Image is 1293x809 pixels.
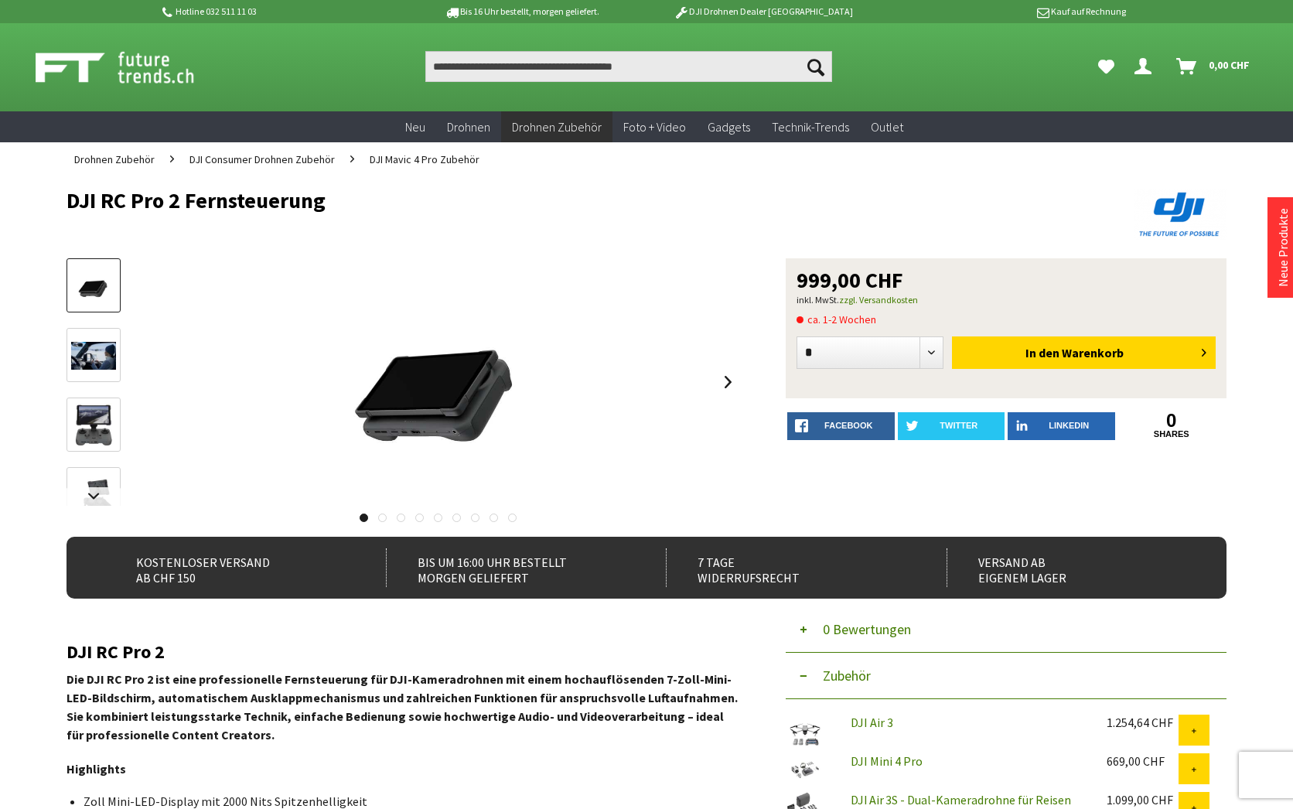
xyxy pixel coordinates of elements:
p: Hotline 032 511 11 03 [159,2,401,21]
strong: Die DJI RC Pro 2 ist eine professionelle Fernsteuerung für DJI-Kameradrohnen mit einem hochauflös... [67,671,738,742]
h2: DJI RC Pro 2 [67,642,739,662]
div: Bis um 16:00 Uhr bestellt Morgen geliefert [386,548,633,587]
div: 1.254,64 CHF [1107,715,1179,730]
strong: Highlights [67,761,126,777]
a: Meine Favoriten [1090,51,1122,82]
a: Hi, Philippe - Dein Konto [1128,51,1164,82]
a: DJI Mavic 4 Pro Zubehör [362,142,487,176]
a: Foto + Video [612,111,697,143]
a: Warenkorb [1170,51,1257,82]
p: Kauf auf Rechnung [884,2,1125,21]
div: 669,00 CHF [1107,753,1179,769]
img: DJI Air 3 [786,715,824,753]
img: Shop Futuretrends - zur Startseite wechseln [36,48,228,87]
span: Drohnen Zubehör [512,119,602,135]
div: Versand ab eigenem Lager [947,548,1193,587]
span: Technik-Trends [772,119,849,135]
a: Drohnen Zubehör [67,142,162,176]
div: Kostenloser Versand ab CHF 150 [105,548,352,587]
span: DJI Mavic 4 Pro Zubehör [370,152,479,166]
img: DJI [1134,189,1226,240]
span: Drohnen Zubehör [74,152,155,166]
a: 0 [1118,412,1226,429]
a: Drohnen Zubehör [501,111,612,143]
a: Outlet [860,111,914,143]
li: Zoll Mini-LED-Display mit 2000 Nits Spitzenhelligkeit [84,794,727,809]
img: DJI RC Pro 2 Fernsteuerung [314,258,561,506]
a: Drohnen [436,111,501,143]
div: 7 Tage Widerrufsrecht [666,548,913,587]
a: Gadgets [697,111,761,143]
img: Vorschau: DJI RC Pro 2 Fernsteuerung [71,264,116,309]
span: Neu [405,119,425,135]
img: DJI Mini 4 Pro [786,753,824,784]
span: Foto + Video [623,119,686,135]
span: 0,00 CHF [1209,53,1250,77]
span: Outlet [871,119,903,135]
a: DJI Consumer Drohnen Zubehör [182,142,343,176]
a: Neue Produkte [1275,208,1291,287]
button: Suchen [800,51,832,82]
a: shares [1118,429,1226,439]
span: DJI Consumer Drohnen Zubehör [189,152,335,166]
span: Gadgets [708,119,750,135]
p: DJI Drohnen Dealer [GEOGRAPHIC_DATA] [643,2,884,21]
p: Bis 16 Uhr bestellt, morgen geliefert. [401,2,642,21]
a: Neu [394,111,436,143]
h1: DJI RC Pro 2 Fernsteuerung [67,189,994,212]
a: DJI Air 3S - Dual-Kameradrohne für Reisen [851,792,1071,807]
button: Zubehör [786,653,1226,699]
button: 0 Bewertungen [786,606,1226,653]
span: Drohnen [447,119,490,135]
input: Produkt, Marke, Kategorie, EAN, Artikelnummer… [425,51,832,82]
a: Technik-Trends [761,111,860,143]
div: 1.099,00 CHF [1107,792,1179,807]
a: DJI Mini 4 Pro [851,753,923,769]
a: DJI Air 3 [851,715,893,730]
